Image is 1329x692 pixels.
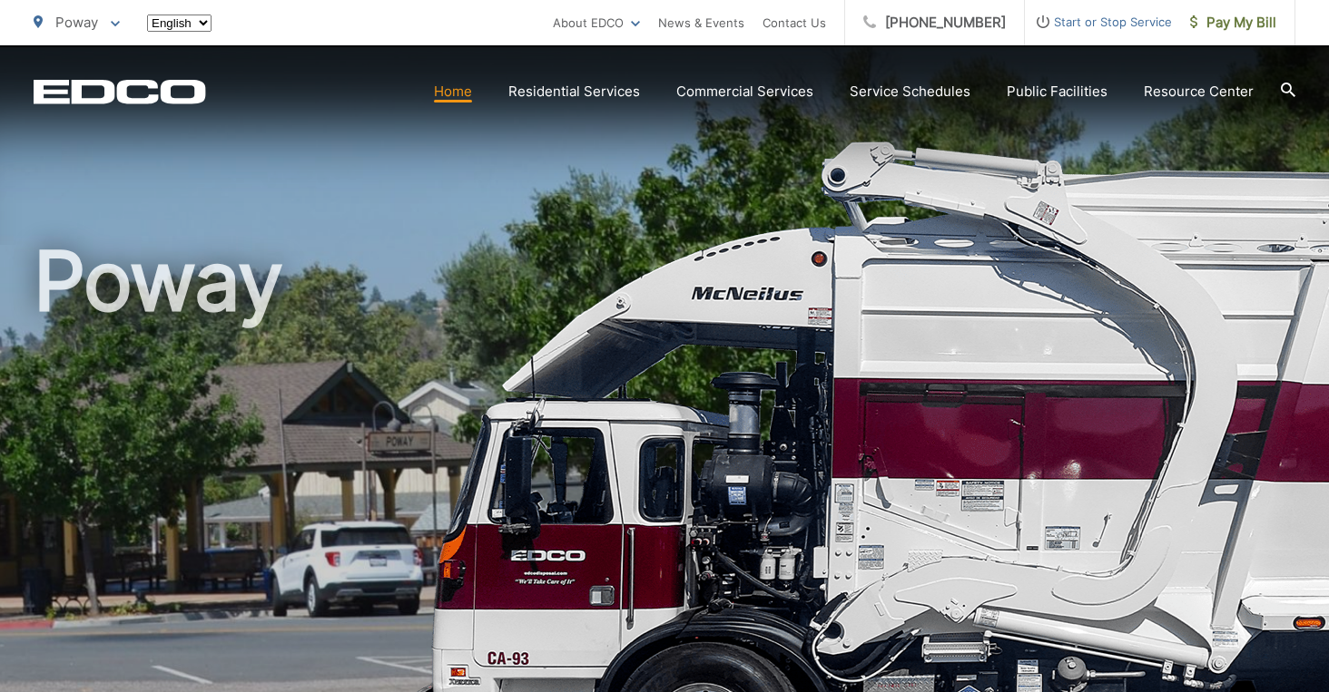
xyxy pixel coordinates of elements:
[763,12,826,34] a: Contact Us
[1190,12,1276,34] span: Pay My Bill
[434,81,472,102] a: Home
[34,79,206,104] a: EDCD logo. Return to the homepage.
[147,15,212,32] select: Select a language
[55,14,98,31] span: Poway
[850,81,970,102] a: Service Schedules
[1144,81,1254,102] a: Resource Center
[508,81,640,102] a: Residential Services
[1007,81,1107,102] a: Public Facilities
[553,12,640,34] a: About EDCO
[658,12,744,34] a: News & Events
[676,81,813,102] a: Commercial Services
